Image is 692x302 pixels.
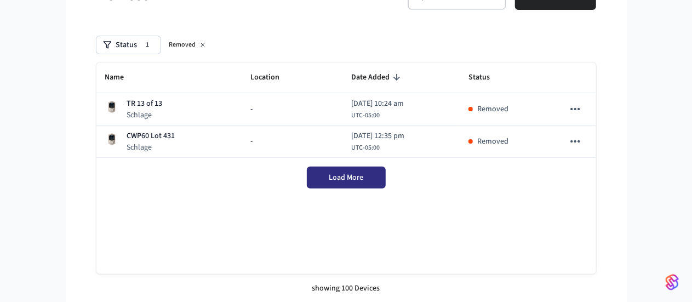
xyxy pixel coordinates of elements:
[477,136,508,147] p: Removed
[127,110,163,121] p: Schlage
[250,104,253,115] span: -
[4,149,31,157] img: Email
[351,69,404,86] span: Date Added
[477,104,508,115] p: Removed
[351,130,404,153] div: America/Bogota
[4,88,59,96] span: Regístrate ahora
[351,130,404,142] span: [DATE] 12:35 pm
[4,124,37,133] img: Google
[32,161,100,169] span: Regístrate con Apple
[351,143,380,153] span: UTC-05:00
[351,98,404,110] span: [DATE] 10:24 am
[329,172,363,183] span: Load More
[4,71,42,79] span: Ver ahorros
[105,100,118,113] img: Schlage Sense Smart Deadbolt with Camelot Trim, Front
[351,111,380,121] span: UTC-05:00
[96,62,596,158] table: sticky table
[307,167,386,189] button: Load More
[4,107,59,115] span: Regístrate ahora
[165,38,211,52] div: Removed
[351,98,404,121] div: America/Bogota
[4,161,32,169] img: Apple
[37,124,110,133] span: Regístrate con Google
[250,136,253,147] span: -
[250,69,294,86] span: Location
[127,130,175,142] p: CWP60 Lot 431
[127,142,175,153] p: Schlage
[142,39,154,50] span: 1
[468,69,504,86] span: Status
[31,149,99,157] span: Regístrate con Email
[127,98,163,110] p: TR 13 of 13
[4,88,47,96] span: Iniciar sesión
[4,136,45,145] img: Facebook
[666,273,679,291] img: SeamLogoGradient.69752ec5.svg
[105,69,139,86] span: Name
[45,136,127,145] span: Regístrate con Facebook
[101,68,133,77] span: cashback
[96,36,161,54] button: Status1
[105,133,118,146] img: Schlage Sense Smart Deadbolt with Camelot Trim, Front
